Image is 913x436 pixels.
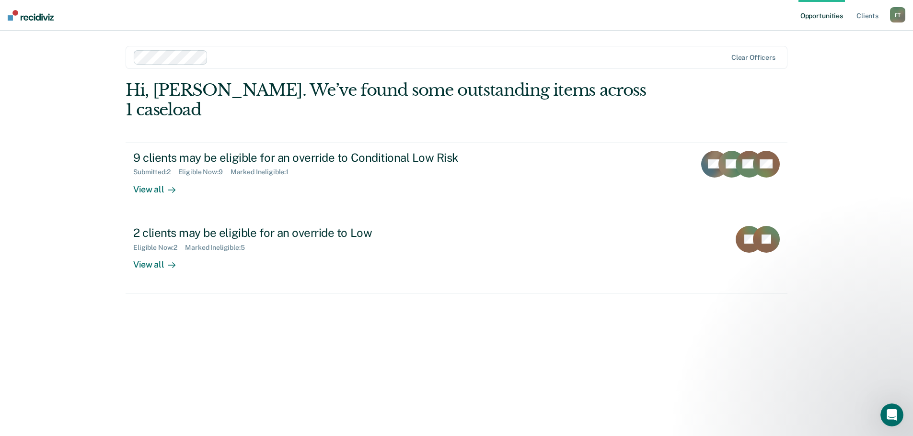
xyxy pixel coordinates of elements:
[133,244,185,252] div: Eligible Now : 2
[126,80,655,120] div: Hi, [PERSON_NAME]. We’ve found some outstanding items across 1 caseload
[185,244,252,252] div: Marked Ineligible : 5
[890,7,905,22] button: FT
[890,7,905,22] div: F T
[133,151,470,165] div: 9 clients may be eligible for an override to Conditional Low Risk
[8,10,54,21] img: Recidiviz
[133,251,187,270] div: View all
[126,218,787,293] a: 2 clients may be eligible for an override to LowEligible Now:2Marked Ineligible:5View all
[231,168,296,176] div: Marked Ineligible : 1
[880,403,903,426] iframe: Intercom live chat
[126,143,787,218] a: 9 clients may be eligible for an override to Conditional Low RiskSubmitted:2Eligible Now:9Marked ...
[178,168,231,176] div: Eligible Now : 9
[133,176,187,195] div: View all
[731,54,775,62] div: Clear officers
[133,226,470,240] div: 2 clients may be eligible for an override to Low
[133,168,178,176] div: Submitted : 2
